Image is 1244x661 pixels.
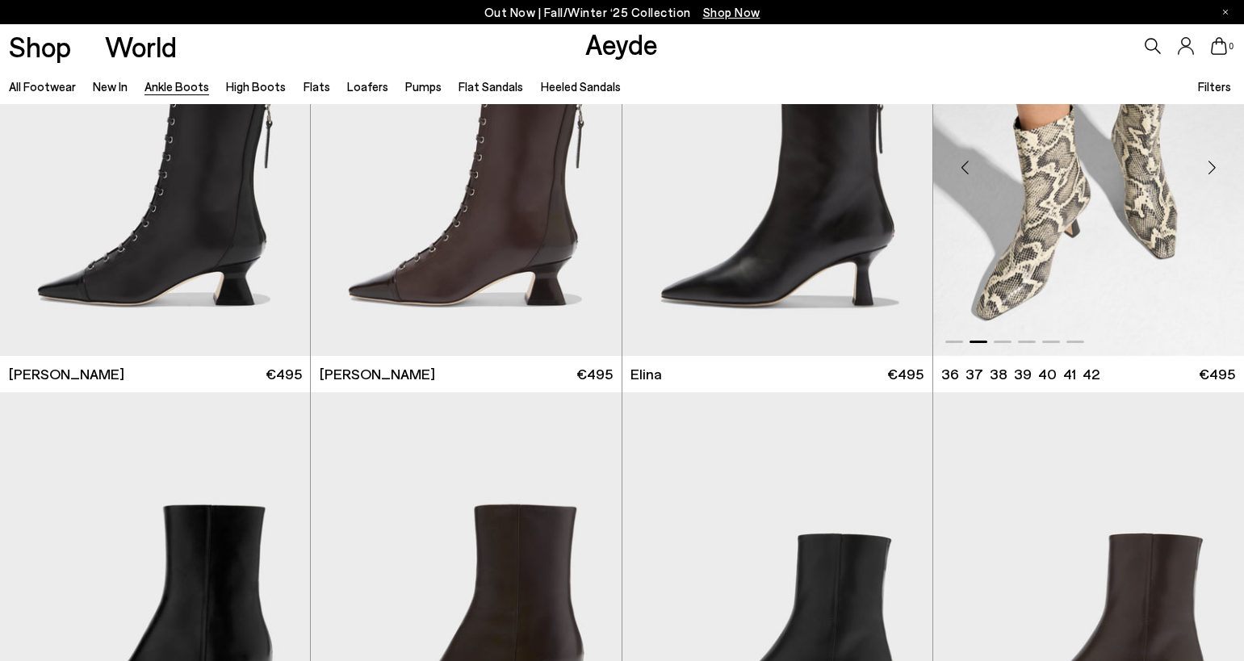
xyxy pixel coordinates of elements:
[266,364,302,384] span: €495
[405,79,442,94] a: Pumps
[9,79,76,94] a: All Footwear
[459,79,523,94] a: Flat Sandals
[1227,42,1235,51] span: 0
[1199,364,1235,384] span: €495
[941,364,959,384] li: 36
[965,364,983,384] li: 37
[576,364,613,384] span: €495
[347,79,388,94] a: Loafers
[9,364,124,384] span: [PERSON_NAME]
[887,364,924,384] span: €495
[990,364,1007,384] li: 38
[941,144,990,192] div: Previous slide
[941,364,1095,384] ul: variant
[1063,364,1076,384] li: 41
[1083,364,1099,384] li: 42
[226,79,286,94] a: High Boots
[585,27,658,61] a: Aeyde
[304,79,330,94] a: Flats
[630,364,662,384] span: Elina
[541,79,621,94] a: Heeled Sandals
[9,32,71,61] a: Shop
[1038,364,1057,384] li: 40
[703,5,760,19] span: Navigate to /collections/new-in
[933,356,1244,392] a: 36 37 38 39 40 41 42 €495
[622,356,932,392] a: Elina €495
[105,32,177,61] a: World
[320,364,435,384] span: [PERSON_NAME]
[1187,144,1236,192] div: Next slide
[1198,79,1231,94] span: Filters
[93,79,128,94] a: New In
[484,2,760,23] p: Out Now | Fall/Winter ‘25 Collection
[1211,37,1227,55] a: 0
[145,79,209,94] a: Ankle Boots
[1014,364,1032,384] li: 39
[311,356,621,392] a: [PERSON_NAME] €495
